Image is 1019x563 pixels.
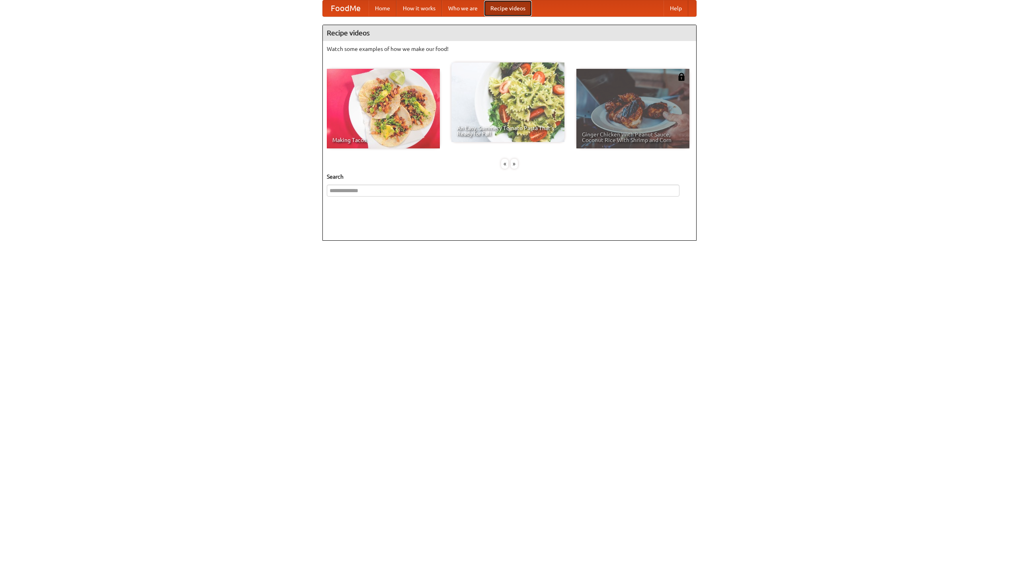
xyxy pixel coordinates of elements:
a: Who we are [442,0,484,16]
a: An Easy, Summery Tomato Pasta That's Ready for Fall [451,62,564,142]
a: Making Tacos [327,69,440,148]
a: Recipe videos [484,0,532,16]
h5: Search [327,173,692,181]
div: » [511,159,518,169]
p: Watch some examples of how we make our food! [327,45,692,53]
a: Help [664,0,688,16]
span: An Easy, Summery Tomato Pasta That's Ready for Fall [457,125,559,136]
a: FoodMe [323,0,369,16]
a: Home [369,0,396,16]
div: « [501,159,508,169]
span: Making Tacos [332,137,434,143]
h4: Recipe videos [323,25,696,41]
img: 483408.png [677,73,685,81]
a: How it works [396,0,442,16]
